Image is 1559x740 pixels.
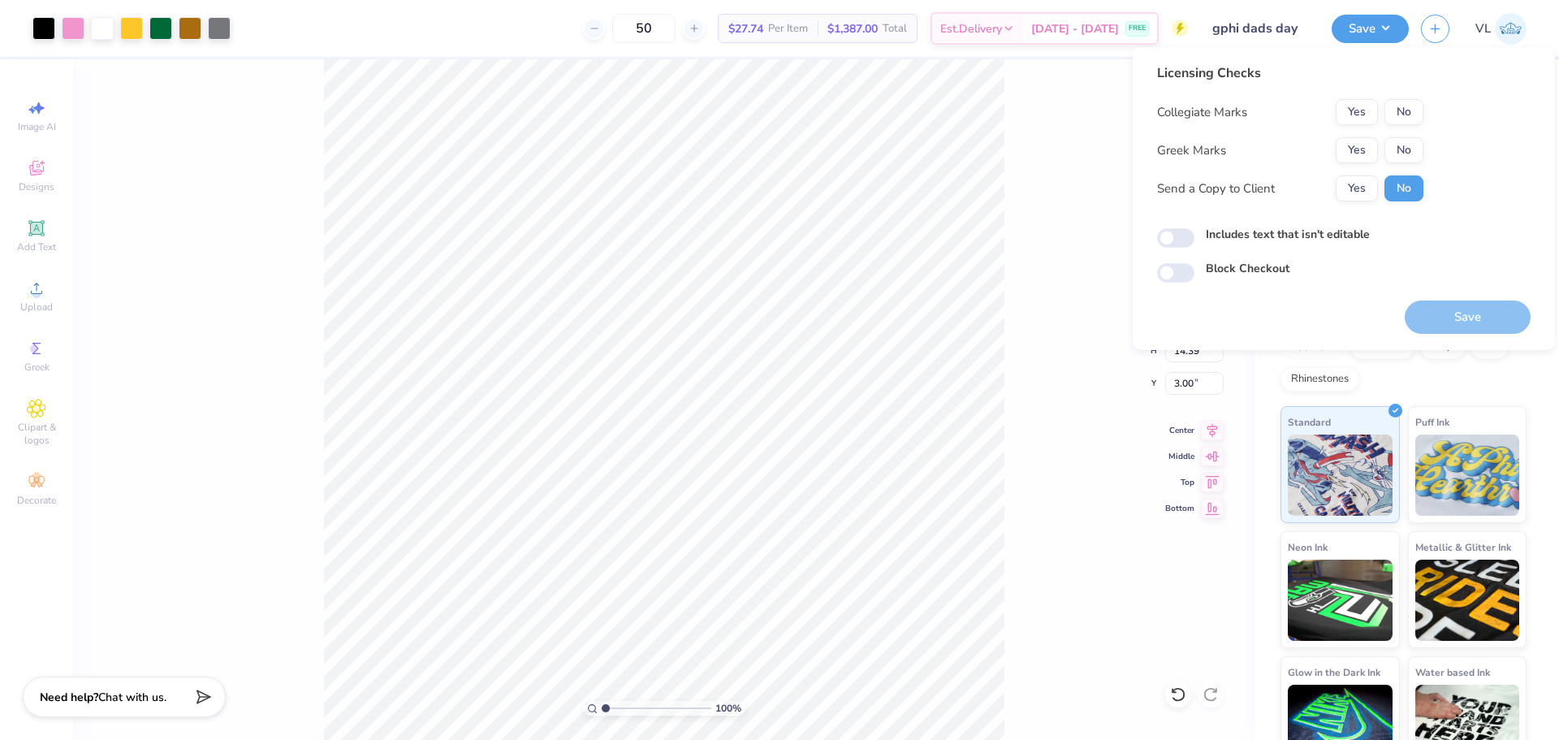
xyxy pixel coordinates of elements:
span: Est. Delivery [940,20,1002,37]
span: Puff Ink [1415,413,1449,431]
button: Yes [1336,137,1378,163]
strong: Need help? [40,690,98,705]
span: Upload [20,301,53,314]
label: Block Checkout [1206,260,1289,277]
img: Puff Ink [1415,435,1520,516]
button: No [1384,99,1423,125]
span: Water based Ink [1415,664,1490,681]
span: Glow in the Dark Ink [1288,664,1380,681]
button: No [1384,175,1423,201]
div: Send a Copy to Client [1157,180,1275,198]
button: No [1384,137,1423,163]
div: Collegiate Marks [1157,103,1247,122]
span: Middle [1165,451,1194,462]
input: – – [612,14,676,43]
span: Top [1165,477,1194,488]
div: Licensing Checks [1157,63,1423,83]
span: Clipart & logos [8,421,65,447]
span: Metallic & Glitter Ink [1415,539,1511,556]
img: Neon Ink [1288,560,1393,641]
img: Vincent Lloyd Laurel [1495,13,1527,45]
a: VL [1475,13,1527,45]
span: Bottom [1165,503,1194,514]
span: Center [1165,425,1194,436]
span: Neon Ink [1288,539,1328,556]
span: Image AI [18,120,56,133]
span: FREE [1129,23,1146,34]
label: Includes text that isn't editable [1206,226,1370,243]
span: Total [883,20,907,37]
input: Untitled Design [1200,12,1319,45]
div: Greek Marks [1157,141,1226,160]
button: Yes [1336,99,1378,125]
span: Standard [1288,413,1331,431]
button: Yes [1336,175,1378,201]
span: VL [1475,19,1491,38]
span: 100 % [715,701,741,716]
span: Add Text [17,240,56,253]
img: Metallic & Glitter Ink [1415,560,1520,641]
img: Standard [1288,435,1393,516]
button: Save [1332,15,1409,43]
span: $1,387.00 [827,20,878,37]
span: [DATE] - [DATE] [1031,20,1119,37]
span: Greek [24,361,50,374]
div: Rhinestones [1280,367,1359,392]
span: Decorate [17,494,56,507]
span: Designs [19,180,54,193]
span: $27.74 [728,20,763,37]
span: Per Item [768,20,808,37]
span: Chat with us. [98,690,166,705]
